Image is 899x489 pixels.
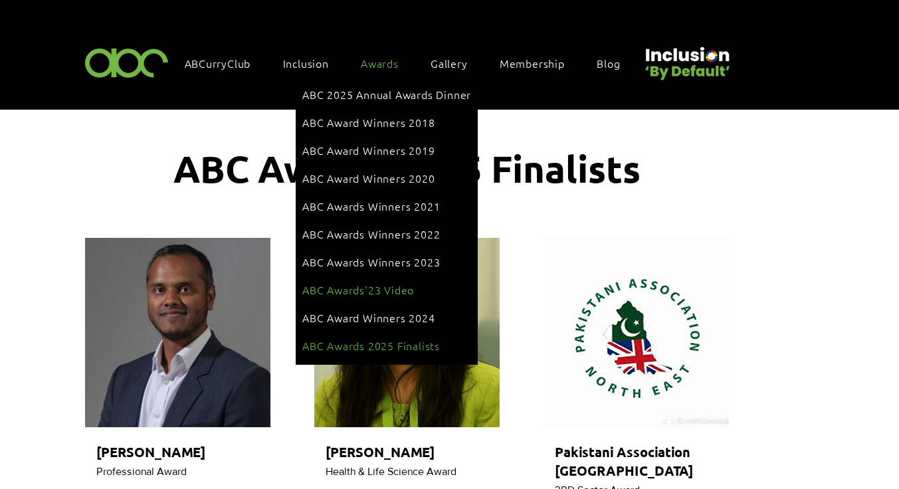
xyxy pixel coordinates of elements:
a: ABC Awards Winners 2023 [302,249,471,274]
img: ABC-Logo-Blank-Background-01-01-2.png [81,43,173,82]
a: ABC Award Winners 2024 [302,305,471,330]
span: Health & Life Science Award [326,466,456,477]
a: ABC Awards Winners 2021 [302,193,471,219]
span: [PERSON_NAME] [96,443,205,460]
span: ABC Awards'23 Video [302,282,414,297]
span: ABC Award Winners 2020 [302,171,435,185]
a: ABC Award Winners 2018 [302,110,471,135]
span: Inclusion [283,56,329,70]
div: Awards [296,75,478,365]
span: ABC Awards Winners 2021 [302,199,440,213]
span: ABC Award Winners 2019 [302,143,435,157]
span: ABC Award Winners 2024 [302,310,435,325]
img: Untitled design (22).png [641,36,732,82]
a: ABC Award Winners 2019 [302,138,471,163]
span: Awards [361,56,399,70]
span: ABC 2025 Annual Awards Dinner [302,87,471,102]
a: ABC Award Winners 2020 [302,165,471,191]
a: ABC Awards 2025 Finalists [302,333,471,358]
span: ABCurryClub [185,56,251,70]
span: Gallery [431,56,468,70]
div: Inclusion [276,49,349,77]
span: Membership [500,56,565,70]
a: ABC Awards'23 Video [302,277,471,302]
span: ABC Awards 2025 Finalists [302,338,440,353]
span: ABC Awards Winners 2022 [302,227,440,241]
a: Membership [493,49,585,77]
span: Professional Award [96,466,187,477]
div: Awards [354,49,419,77]
a: Blog [590,49,640,77]
span: [PERSON_NAME] [326,443,435,460]
span: ABC Award Winners 2018 [302,115,435,130]
span: Blog [597,56,620,70]
a: ABCurryClub [178,49,271,77]
a: Gallery [424,49,488,77]
span: ABC Awards Winners 2023 [302,254,440,269]
a: ABC Awards Winners 2022 [302,221,471,246]
span: Pakistani Association [GEOGRAPHIC_DATA] [555,443,693,479]
a: ABC 2025 Annual Awards Dinner [302,82,471,107]
nav: Site [178,49,641,77]
span: ABC Awards 2025 Finalists [173,145,641,191]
